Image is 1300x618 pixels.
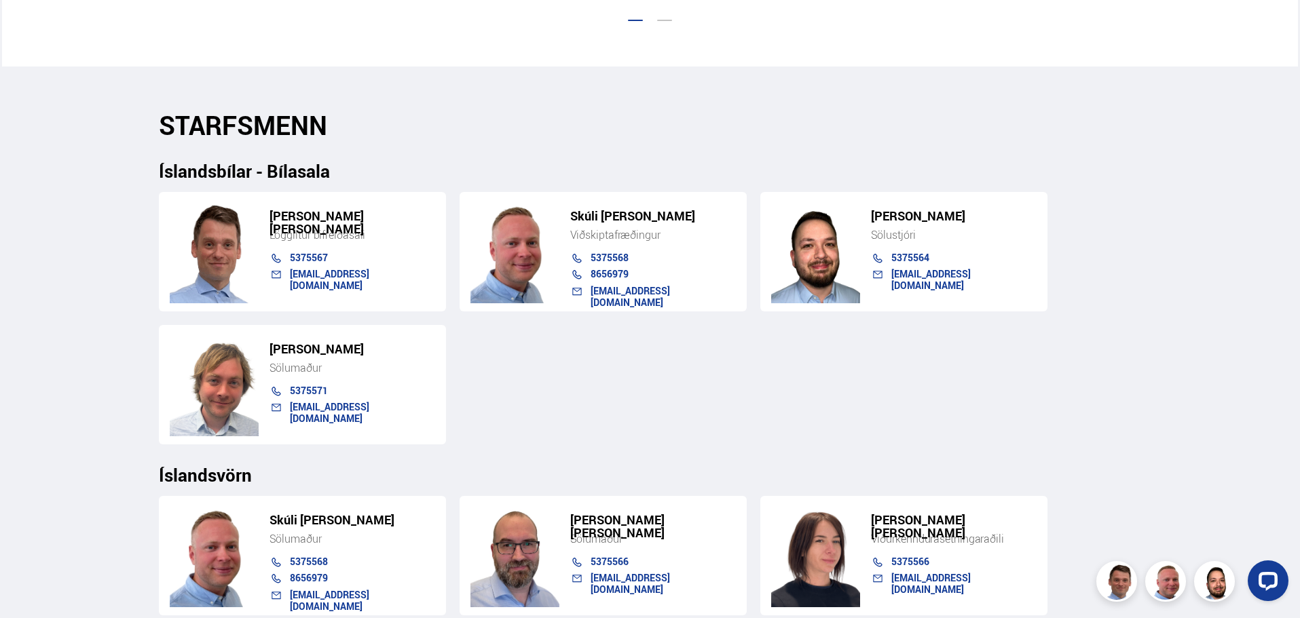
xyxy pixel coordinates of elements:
[871,228,1037,242] div: Sölustjóri
[891,571,971,595] a: [EMAIL_ADDRESS][DOMAIN_NAME]
[270,210,435,235] h5: [PERSON_NAME] [PERSON_NAME]
[170,201,259,303] img: FbJEzSuNWCJXmdc-.webp
[891,555,929,568] a: 5375566
[270,532,435,545] div: Sölumaður
[270,361,435,374] div: Sölumaður
[771,201,860,303] img: nhp88E3Fdnt1Opn2.png
[290,588,369,612] a: [EMAIL_ADDRESS][DOMAIN_NAME]
[1147,563,1188,604] img: siFngHWaQ9KaOqBr.png
[591,267,629,280] a: 8656979
[1196,563,1237,604] img: nhp88E3Fdnt1Opn2.png
[1237,555,1294,612] iframe: LiveChat chat widget
[891,251,929,264] a: 5375564
[270,228,435,242] div: Löggiltur bifreiðasali
[470,505,559,607] img: CUI0EpVRoxd7ahH3.webp
[591,284,670,308] a: [EMAIL_ADDRESS][DOMAIN_NAME]
[159,465,1142,485] h3: Íslandsvörn
[570,514,736,539] h5: [PERSON_NAME] [PERSON_NAME]
[871,210,1037,223] h5: [PERSON_NAME]
[290,400,369,424] a: [EMAIL_ADDRESS][DOMAIN_NAME]
[933,531,1004,546] span: ásetningaraðili
[159,110,1142,140] h2: STARFSMENN
[290,571,328,584] a: 8656979
[159,161,1142,181] h3: Íslandsbílar - Bílasala
[891,267,971,291] a: [EMAIL_ADDRESS][DOMAIN_NAME]
[170,505,259,607] img: m7PZdWzYfFvz2vuk.png
[871,514,1037,539] h5: [PERSON_NAME] [PERSON_NAME]
[290,555,328,568] a: 5375568
[290,384,328,397] a: 5375571
[270,343,435,355] h5: [PERSON_NAME]
[591,571,670,595] a: [EMAIL_ADDRESS][DOMAIN_NAME]
[570,532,736,545] div: Sölumaður
[170,334,259,436] img: SZ4H-t_Copy_of_C.png
[570,227,661,242] span: Viðskiptafræðingur
[771,505,860,607] img: TiAwD7vhpwHUHg8j.png
[591,251,629,264] a: 5375568
[270,514,435,526] h5: Skúli [PERSON_NAME]
[290,267,369,291] a: [EMAIL_ADDRESS][DOMAIN_NAME]
[591,555,629,568] a: 5375566
[470,201,559,303] img: siFngHWaQ9KaOqBr.png
[570,210,736,223] h5: Skúli [PERSON_NAME]
[1098,563,1139,604] img: FbJEzSuNWCJXmdc-.webp
[871,532,1037,545] div: Viðurkenndur
[290,251,328,264] a: 5375567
